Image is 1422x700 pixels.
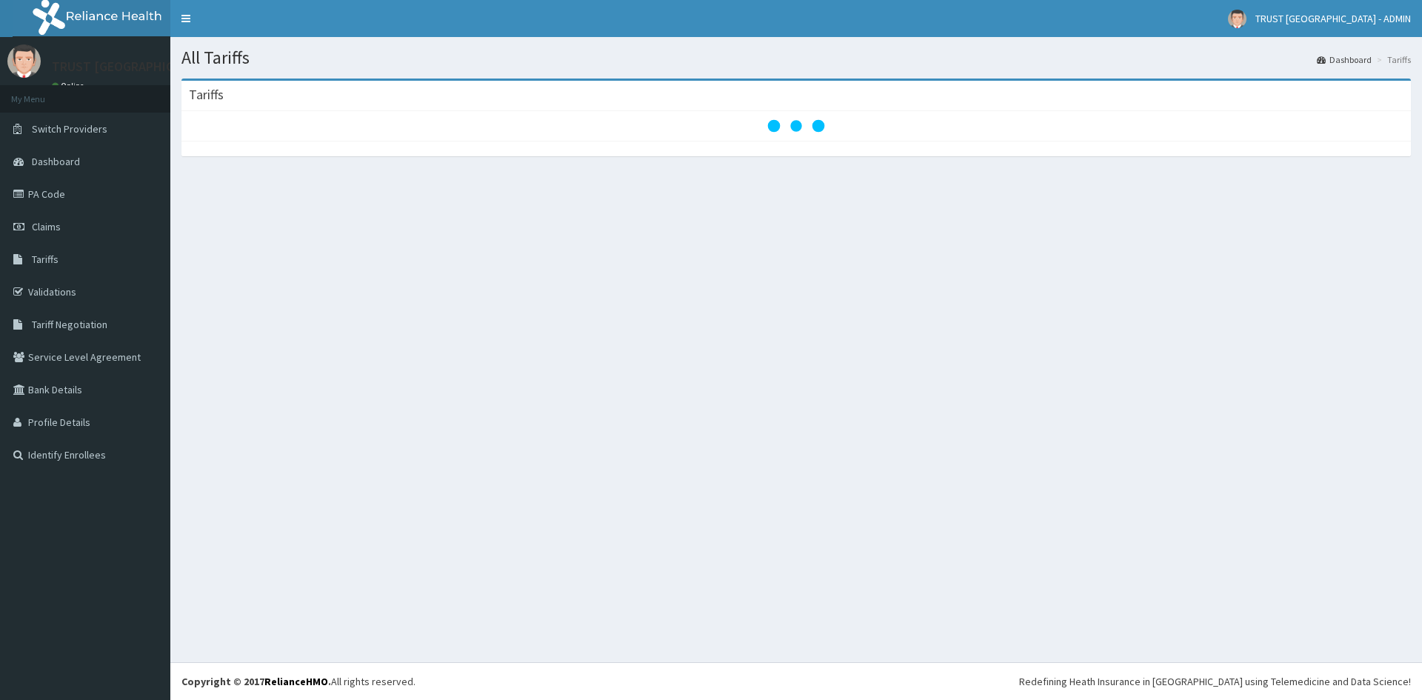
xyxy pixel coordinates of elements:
[264,675,328,688] a: RelianceHMO
[767,96,826,156] svg: audio-loading
[181,48,1411,67] h1: All Tariffs
[52,60,264,73] p: TRUST [GEOGRAPHIC_DATA] - ADMIN
[1373,53,1411,66] li: Tariffs
[1317,53,1372,66] a: Dashboard
[32,220,61,233] span: Claims
[52,81,87,91] a: Online
[1019,674,1411,689] div: Redefining Heath Insurance in [GEOGRAPHIC_DATA] using Telemedicine and Data Science!
[32,122,107,136] span: Switch Providers
[32,155,80,168] span: Dashboard
[32,318,107,331] span: Tariff Negotiation
[7,44,41,78] img: User Image
[32,253,59,266] span: Tariffs
[170,662,1422,700] footer: All rights reserved.
[1228,10,1246,28] img: User Image
[1255,12,1411,25] span: TRUST [GEOGRAPHIC_DATA] - ADMIN
[181,675,331,688] strong: Copyright © 2017 .
[189,88,224,101] h3: Tariffs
